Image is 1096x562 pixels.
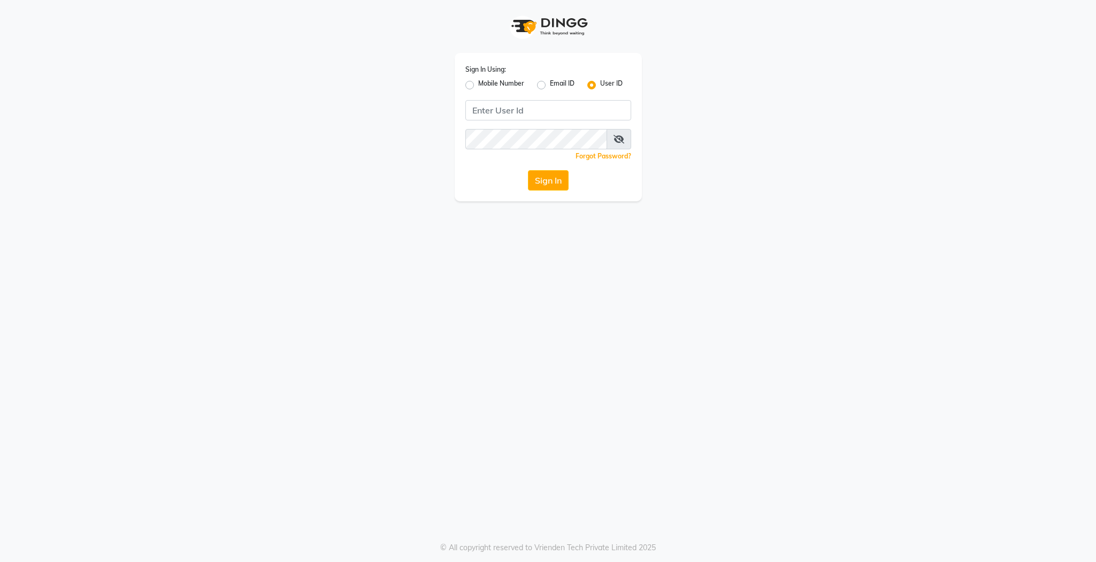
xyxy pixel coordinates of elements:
input: Username [465,100,631,120]
label: User ID [600,79,623,92]
a: Forgot Password? [576,152,631,160]
button: Sign In [528,170,569,191]
img: logo1.svg [505,11,591,42]
label: Sign In Using: [465,65,506,74]
label: Mobile Number [478,79,524,92]
input: Username [465,129,607,149]
label: Email ID [550,79,574,92]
